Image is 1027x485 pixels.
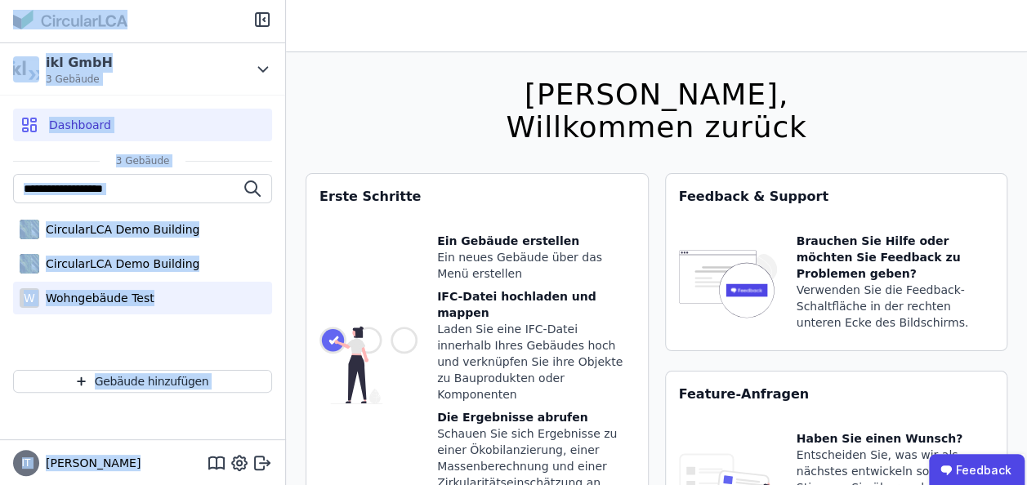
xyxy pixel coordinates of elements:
[20,251,39,277] img: CircularLCA Demo Building
[20,216,39,242] img: CircularLCA Demo Building
[506,111,806,144] div: Willkommen zurück
[49,117,111,133] span: Dashboard
[13,56,39,82] img: ikl GmbH
[437,233,635,249] div: Ein Gebäude erstellen
[46,53,113,73] div: ikl GmbH
[100,154,186,167] span: 3 Gebäude
[797,430,994,447] div: Haben Sie einen Wunsch?
[46,73,113,86] span: 3 Gebäude
[437,321,635,403] div: Laden Sie eine IFC-Datei innerhalb Ihres Gebäudes hoch und verknüpfen Sie ihre Objekte zu Bauprod...
[797,282,994,331] div: Verwenden Sie die Feedback-Schaltfläche in der rechten unteren Ecke des Bildschirms.
[22,458,31,468] span: IT
[437,409,635,425] div: Die Ergebnisse abrufen
[666,174,1007,220] div: Feedback & Support
[506,78,806,111] div: [PERSON_NAME],
[679,233,777,337] img: feedback-icon-HCTs5lye.svg
[797,233,994,282] div: Brauchen Sie Hilfe oder möchten Sie Feedback zu Problemen geben?
[437,288,635,321] div: IFC-Datei hochladen und mappen
[13,370,272,393] button: Gebäude hinzufügen
[437,249,635,282] div: Ein neues Gebäude über das Menü erstellen
[39,221,199,238] div: CircularLCA Demo Building
[39,455,141,471] span: [PERSON_NAME]
[666,372,1007,417] div: Feature-Anfragen
[20,288,39,308] div: W
[39,256,199,272] div: CircularLCA Demo Building
[39,290,154,306] div: Wohngebäude Test
[13,10,127,29] img: Concular
[306,174,648,220] div: Erste Schritte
